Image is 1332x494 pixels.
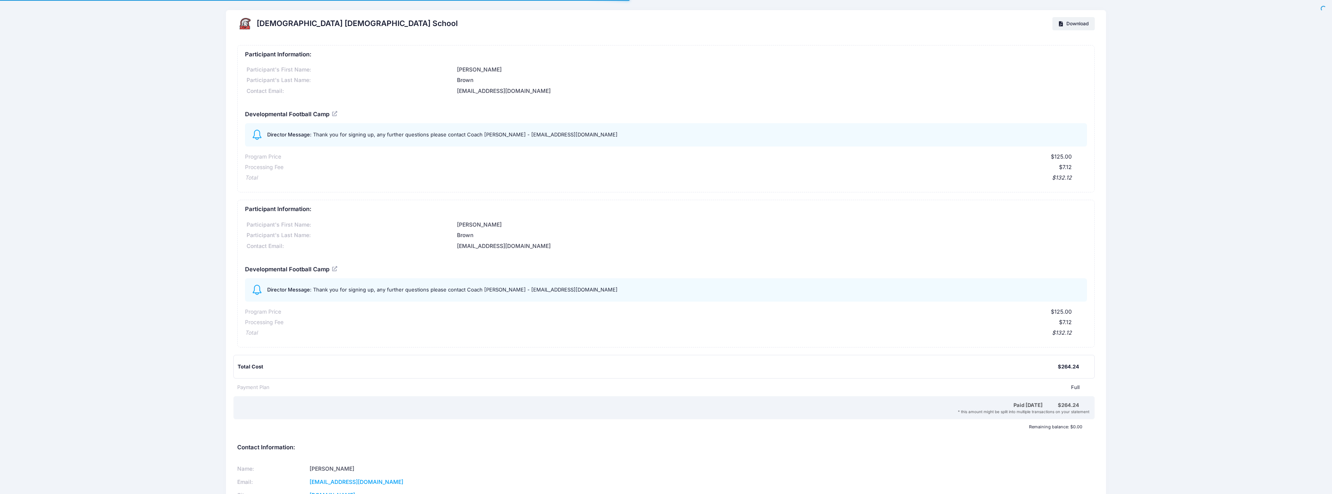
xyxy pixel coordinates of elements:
td: Email: [237,476,307,489]
div: Participant's First Name: [245,66,455,74]
div: $264.24 [1058,401,1079,409]
a: View Registration Details [332,110,338,117]
h5: Participant Information: [245,206,1087,213]
span: Download [1066,21,1089,26]
div: Brown [455,231,1087,239]
div: Payment Plan [237,384,270,391]
div: [EMAIL_ADDRESS][DOMAIN_NAME] [455,242,1087,250]
div: Program Price [245,153,281,161]
div: $7.12 [284,318,1071,326]
div: Processing Fee [245,163,284,171]
div: Contact Email: [245,242,455,250]
span: $125.00 [1051,308,1072,315]
div: * this amount might be split into multiple transactions on your statement [235,409,1093,414]
div: $264.24 [1058,363,1079,371]
div: Participant's Last Name: [245,76,455,84]
div: Paid [DATE] [239,401,1058,409]
div: [PERSON_NAME] [455,66,1087,74]
h5: Developmental Football Camp [245,266,338,273]
div: Total [245,174,257,182]
span: Director Message: [267,131,312,138]
div: Contact Email: [245,87,455,95]
td: [PERSON_NAME] [307,463,656,476]
div: $7.12 [284,163,1071,171]
div: Participant's Last Name: [245,231,455,239]
div: Brown [455,76,1087,84]
div: [PERSON_NAME] [455,221,1087,229]
div: Total [245,329,257,337]
div: Program Price [245,308,281,316]
h5: Participant Information: [245,51,1087,58]
h2: [DEMOGRAPHIC_DATA] [DEMOGRAPHIC_DATA] School [257,19,458,28]
span: $125.00 [1051,153,1072,160]
span: Thank you for signing up, any further questions please contact Coach [PERSON_NAME] - [EMAIL_ADDRE... [313,286,618,293]
a: Download [1052,17,1095,30]
div: Total Cost [238,363,1058,371]
h5: Developmental Football Camp [245,111,338,118]
span: Thank you for signing up, any further questions please contact Coach [PERSON_NAME] - [EMAIL_ADDRE... [313,131,618,138]
div: $132.12 [257,174,1071,182]
span: Director Message: [267,286,312,293]
a: [EMAIL_ADDRESS][DOMAIN_NAME] [310,478,403,485]
div: Processing Fee [245,318,284,326]
div: Participant's First Name: [245,221,455,229]
div: $132.12 [257,329,1071,337]
div: Remaining balance: $0.00 [233,424,1086,429]
td: Name: [237,463,307,476]
a: View Registration Details [332,265,338,272]
div: Full [270,384,1080,391]
div: [EMAIL_ADDRESS][DOMAIN_NAME] [455,87,1087,95]
h5: Contact Information: [237,444,1095,451]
